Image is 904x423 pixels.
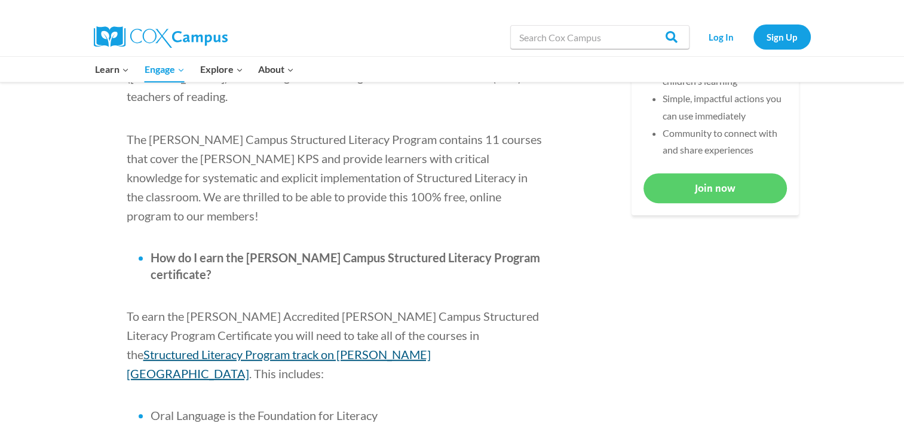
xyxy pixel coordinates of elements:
[151,250,540,281] span: How do I earn the [PERSON_NAME] Campus Structured Literacy Program certificate?
[753,24,811,49] a: Sign Up
[127,132,542,223] span: The [PERSON_NAME] Campus Structured Literacy Program contains 11 courses that cover the [PERSON_N...
[151,408,378,422] span: Oral Language is the Foundation for Literacy
[94,26,228,48] img: Cox Campus
[663,125,787,160] li: Community to connect with and share experiences
[510,25,690,49] input: Search Cox Campus
[127,309,539,361] span: To earn the [PERSON_NAME] Accredited [PERSON_NAME] Campus Structured Literacy Program Certificate...
[192,57,251,82] button: Child menu of Explore
[88,57,302,82] nav: Primary Navigation
[695,24,811,49] nav: Secondary Navigation
[137,57,192,82] button: Child menu of Engage
[643,173,787,203] a: Join now
[88,57,137,82] button: Child menu of Learn
[695,24,747,49] a: Log In
[250,57,302,82] button: Child menu of About
[663,90,787,125] li: Simple, impactful actions you can use immediately
[127,347,431,381] a: Structured Literacy Program track on [PERSON_NAME][GEOGRAPHIC_DATA]
[249,366,324,381] span: . This includes:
